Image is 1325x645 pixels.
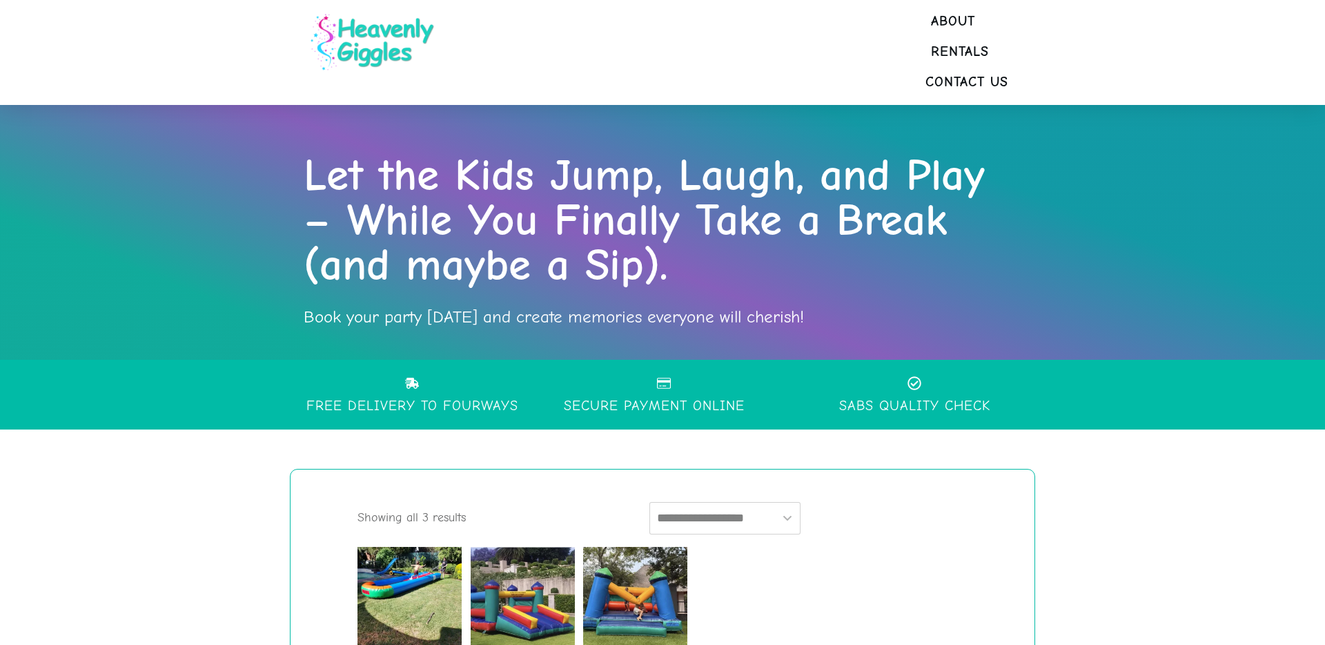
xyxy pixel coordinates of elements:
select: Shop order [649,502,801,535]
a: Rentals [931,38,989,66]
a: About [931,8,975,35]
p: Let the Kids Jump, Laugh, and Play – While You Finally Take a Break (and maybe a Sip). [304,153,1021,288]
p: Showing all 3 results [357,502,466,533]
p: Book your party [DATE] and create memories everyone will cherish! [304,302,1021,332]
p: Free DELIVERY To Fourways [296,398,528,414]
p: SABS quality check [829,398,1000,414]
a: Contact Us [925,68,1008,96]
p: secure payment Online [564,398,745,414]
